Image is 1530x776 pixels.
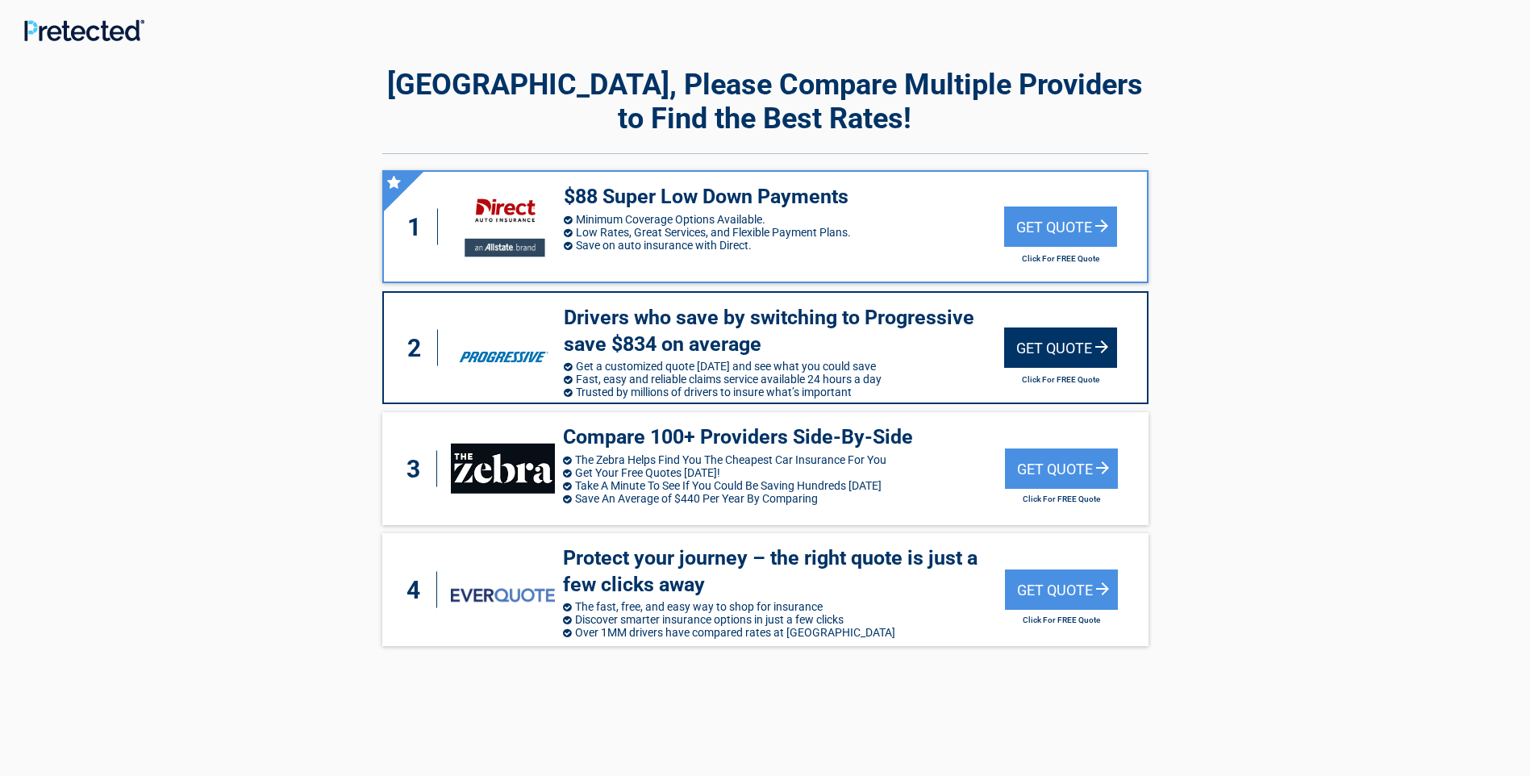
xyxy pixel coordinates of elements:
[563,466,1005,479] li: Get Your Free Quotes [DATE]!
[1004,254,1117,263] h2: Click For FREE Quote
[452,186,555,266] img: directauto's logo
[1005,448,1118,489] div: Get Quote
[564,305,1004,357] h3: Drivers who save by switching to Progressive save $834 on average
[1005,494,1118,503] h2: Click For FREE Quote
[564,373,1004,386] li: Fast, easy and reliable claims service available 24 hours a day
[451,444,555,494] img: thezebra's logo
[563,613,1005,626] li: Discover smarter insurance options in just a few clicks
[1004,328,1117,368] div: Get Quote
[564,360,1004,373] li: Get a customized quote [DATE] and see what you could save
[24,19,144,41] img: Main Logo
[398,451,437,487] div: 3
[564,239,1004,252] li: Save on auto insurance with Direct.
[400,330,439,366] div: 2
[564,213,1004,226] li: Minimum Coverage Options Available.
[382,68,1149,136] h2: [GEOGRAPHIC_DATA], Please Compare Multiple Providers to Find the Best Rates!
[1004,207,1117,247] div: Get Quote
[563,626,1005,639] li: Over 1MM drivers have compared rates at [GEOGRAPHIC_DATA]
[564,226,1004,239] li: Low Rates, Great Services, and Flexible Payment Plans.
[564,184,1004,211] h3: $88 Super Low Down Payments
[451,588,555,602] img: everquote's logo
[1004,375,1117,384] h2: Click For FREE Quote
[563,492,1005,505] li: Save An Average of $440 Per Year By Comparing
[400,209,439,245] div: 1
[564,386,1004,398] li: Trusted by millions of drivers to insure what’s important
[452,323,555,373] img: progressive's logo
[563,424,1005,451] h3: Compare 100+ Providers Side-By-Side
[563,479,1005,492] li: Take A Minute To See If You Could Be Saving Hundreds [DATE]
[563,600,1005,613] li: The fast, free, and easy way to shop for insurance
[1005,569,1118,610] div: Get Quote
[563,453,1005,466] li: The Zebra Helps Find You The Cheapest Car Insurance For You
[563,545,1005,598] h3: Protect your journey – the right quote is just a few clicks away
[1005,615,1118,624] h2: Click For FREE Quote
[398,572,437,608] div: 4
